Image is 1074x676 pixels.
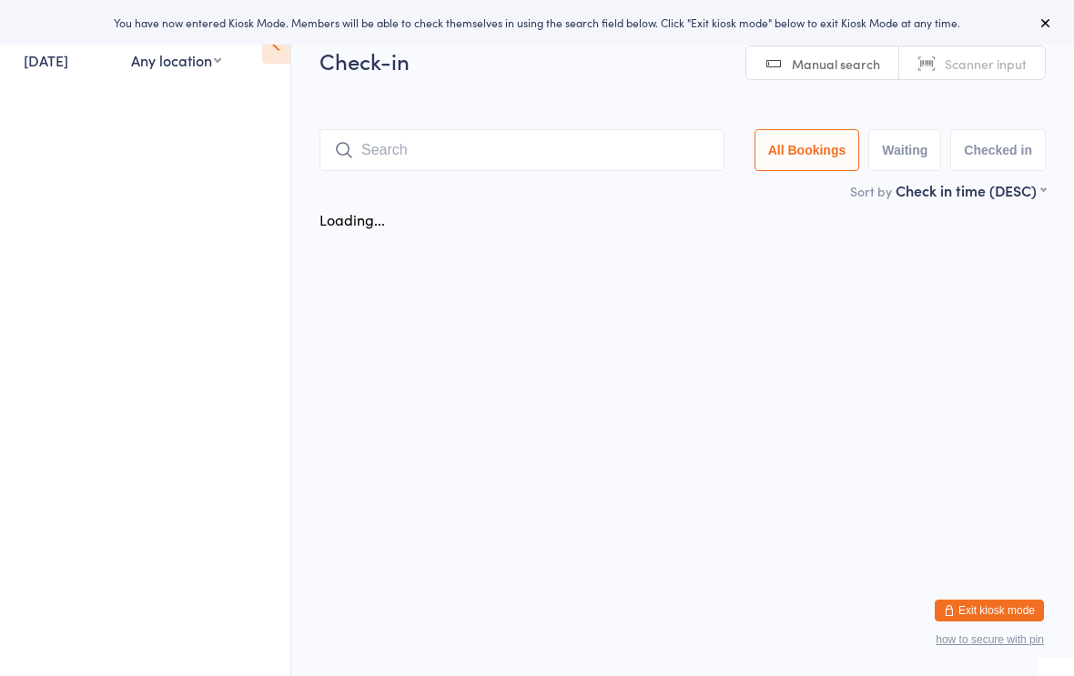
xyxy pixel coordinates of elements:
[792,55,880,73] span: Manual search
[24,50,68,70] a: [DATE]
[936,633,1044,646] button: how to secure with pin
[319,45,1046,76] h2: Check-in
[950,129,1046,171] button: Checked in
[850,182,892,200] label: Sort by
[755,129,860,171] button: All Bookings
[131,50,221,70] div: Any location
[29,15,1045,30] div: You have now entered Kiosk Mode. Members will be able to check themselves in using the search fie...
[945,55,1027,73] span: Scanner input
[935,600,1044,621] button: Exit kiosk mode
[319,209,385,229] div: Loading...
[868,129,941,171] button: Waiting
[319,129,724,171] input: Search
[896,180,1046,200] div: Check in time (DESC)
